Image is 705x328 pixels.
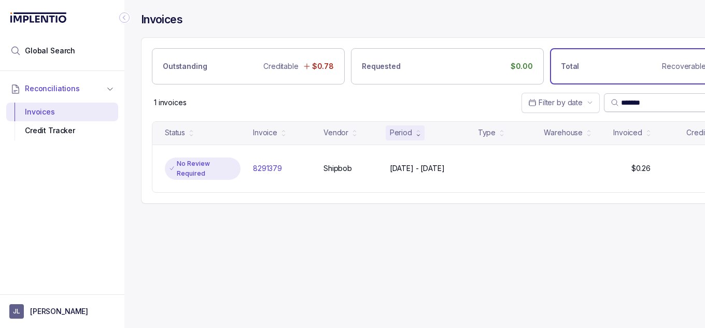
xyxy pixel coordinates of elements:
[9,304,115,319] button: User initials[PERSON_NAME]
[154,97,187,108] p: 1 invoices
[165,127,185,138] div: Status
[25,46,75,56] span: Global Search
[390,163,445,174] p: [DATE] - [DATE]
[263,61,299,72] p: Creditable
[544,127,583,138] div: Warehouse
[165,158,241,180] div: No Review Required
[253,163,282,174] p: 8291379
[25,83,80,94] span: Reconciliations
[118,11,131,24] div: Collapse Icon
[390,127,412,138] div: Period
[253,127,277,138] div: Invoice
[323,163,352,174] p: Shipbob
[9,304,24,319] span: User initials
[478,127,496,138] div: Type
[15,103,110,121] div: Invoices
[6,101,118,142] div: Reconciliations
[631,163,651,174] p: $0.26
[511,61,533,72] p: $0.00
[539,98,583,107] span: Filter by date
[521,93,600,112] button: Date Range Picker
[613,127,642,138] div: Invoiced
[323,127,348,138] div: Vendor
[6,77,118,100] button: Reconciliations
[154,97,187,108] div: Remaining page entries
[528,97,583,108] search: Date Range Picker
[15,121,110,140] div: Credit Tracker
[561,61,579,72] p: Total
[362,61,401,72] p: Requested
[312,61,334,72] p: $0.78
[30,306,88,317] p: [PERSON_NAME]
[163,61,207,72] p: Outstanding
[141,12,182,27] h4: Invoices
